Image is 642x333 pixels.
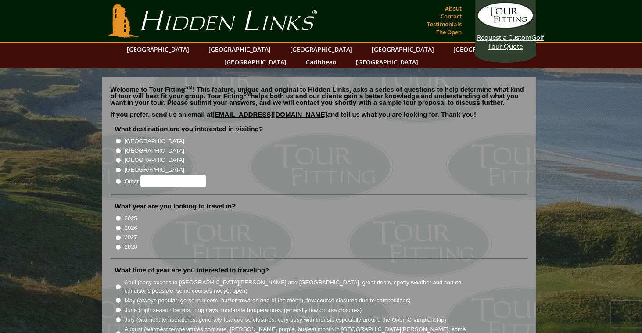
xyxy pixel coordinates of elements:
[125,243,137,251] label: 2028
[212,111,327,118] a: [EMAIL_ADDRESS][DOMAIN_NAME]
[125,224,137,233] label: 2026
[125,165,184,174] label: [GEOGRAPHIC_DATA]
[122,43,194,56] a: [GEOGRAPHIC_DATA]
[220,56,291,68] a: [GEOGRAPHIC_DATA]
[125,175,206,187] label: Other:
[115,125,263,133] label: What destination are you interested in visiting?
[301,56,341,68] a: Caribbean
[125,214,137,223] label: 2025
[286,43,357,56] a: [GEOGRAPHIC_DATA]
[449,43,520,56] a: [GEOGRAPHIC_DATA]
[438,10,464,22] a: Contact
[115,202,236,211] label: What year are you looking to travel in?
[125,147,184,155] label: [GEOGRAPHIC_DATA]
[351,56,423,68] a: [GEOGRAPHIC_DATA]
[125,278,477,295] label: April (easy access to [GEOGRAPHIC_DATA][PERSON_NAME] and [GEOGRAPHIC_DATA], great deals, spotty w...
[204,43,275,56] a: [GEOGRAPHIC_DATA]
[125,315,446,324] label: July (warmest temperatures, generally few course closures, very busy with tourists especially aro...
[367,43,438,56] a: [GEOGRAPHIC_DATA]
[125,156,184,165] label: [GEOGRAPHIC_DATA]
[125,233,137,242] label: 2027
[140,175,206,187] input: Other:
[111,86,527,106] p: Welcome to Tour Fitting ! This feature, unique and original to Hidden Links, asks a series of que...
[244,91,251,97] sup: SM
[125,296,411,305] label: May (always popular, gorse in bloom, busier towards end of the month, few course closures due to ...
[477,2,534,50] a: Request a CustomGolf Tour Quote
[111,111,527,124] p: If you prefer, send us an email at and tell us what you are looking for. Thank you!
[443,2,464,14] a: About
[185,85,193,90] sup: SM
[125,137,184,146] label: [GEOGRAPHIC_DATA]
[434,26,464,38] a: The Open
[425,18,464,30] a: Testimonials
[125,306,362,315] label: June (high season begins, long days, moderate temperatures, generally few course closures)
[477,33,531,42] span: Request a Custom
[115,266,269,275] label: What time of year are you interested in traveling?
